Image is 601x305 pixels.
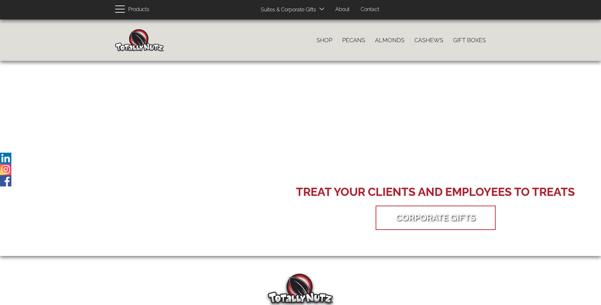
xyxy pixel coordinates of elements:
[370,33,409,47] a: Almonds
[128,5,149,14] span: Products
[296,184,575,200] div: Treat your Clients and Employees to Treats
[330,3,354,16] a: About
[448,33,491,47] a: Gift Boxes
[115,29,164,51] img: Home
[256,4,318,16] a: Suites & Corporate Gifts
[268,274,333,303] img: Totally Nutz Logo
[409,33,448,47] a: Cashews
[356,3,384,16] a: Contact
[337,33,370,47] a: Pecans
[312,33,337,47] a: Shop
[386,207,485,228] a: Corporate Gifts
